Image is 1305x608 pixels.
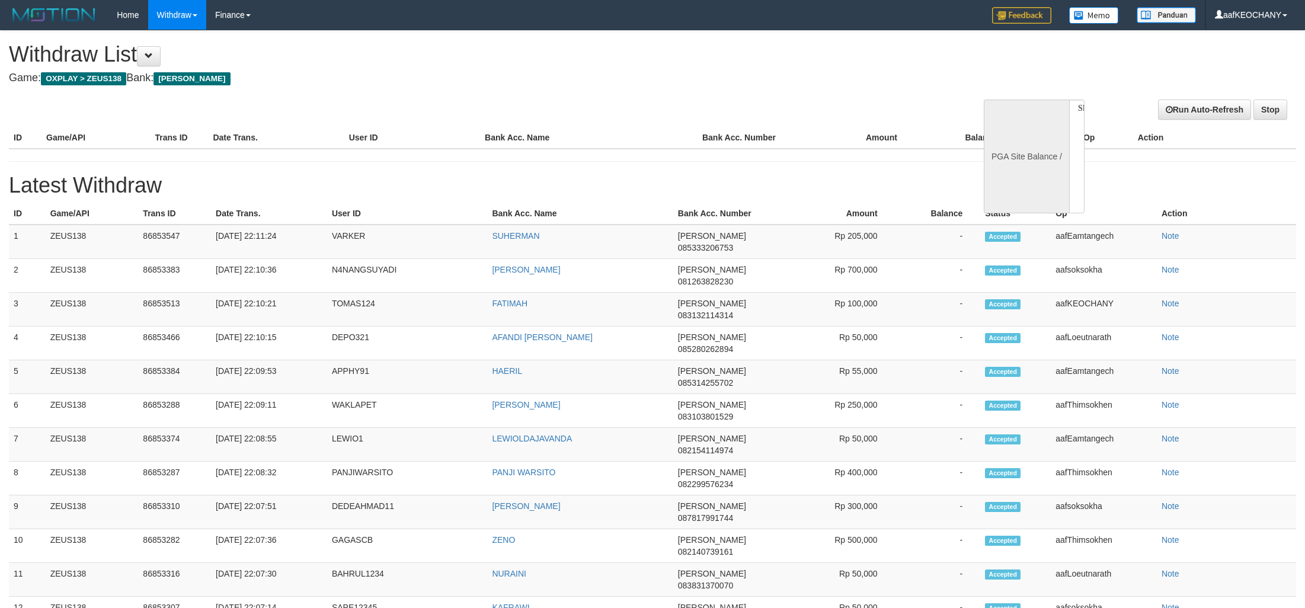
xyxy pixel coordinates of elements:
img: MOTION_logo.png [9,6,99,24]
th: Bank Acc. Number [698,127,806,149]
a: LEWIOLDAJAVANDA [492,434,572,443]
td: ZEUS138 [46,293,139,327]
td: LEWIO1 [327,428,487,462]
td: VARKER [327,225,487,259]
a: HAERIL [492,366,522,376]
td: [DATE] 22:08:55 [211,428,327,462]
a: Note [1162,535,1179,545]
td: TOMAS124 [327,293,487,327]
img: Button%20Memo.svg [1069,7,1119,24]
td: 86853316 [138,563,211,597]
td: N4NANGSUYADI [327,259,487,293]
span: Accepted [985,232,1021,242]
td: Rp 50,000 [795,327,895,360]
td: [DATE] 22:11:24 [211,225,327,259]
span: Accepted [985,468,1021,478]
a: Run Auto-Refresh [1158,100,1251,120]
a: Note [1162,231,1179,241]
span: [PERSON_NAME] [678,332,746,342]
td: 4 [9,327,46,360]
td: aafThimsokhen [1051,462,1157,495]
td: aafEamtangech [1051,225,1157,259]
span: [PERSON_NAME] [678,299,746,308]
td: Rp 500,000 [795,529,895,563]
span: 087817991744 [678,513,733,523]
td: Rp 700,000 [795,259,895,293]
td: aafLoeutnarath [1051,327,1157,360]
td: 86853287 [138,462,211,495]
th: Balance [895,203,981,225]
td: - [895,225,981,259]
td: ZEUS138 [46,495,139,529]
a: Note [1162,434,1179,443]
span: Accepted [985,401,1021,411]
td: DEDEAHMAD11 [327,495,487,529]
td: ZEUS138 [46,529,139,563]
span: [PERSON_NAME] [678,231,746,241]
a: [PERSON_NAME] [492,400,560,409]
td: Rp 300,000 [795,495,895,529]
th: Amount [806,127,914,149]
span: Accepted [985,434,1021,444]
th: Amount [795,203,895,225]
td: aafThimsokhen [1051,529,1157,563]
span: [PERSON_NAME] [678,366,746,376]
a: Note [1162,569,1179,578]
span: 082140739161 [678,547,733,556]
td: [DATE] 22:10:21 [211,293,327,327]
th: ID [9,203,46,225]
a: NURAINI [492,569,526,578]
td: ZEUS138 [46,462,139,495]
td: 8 [9,462,46,495]
span: [PERSON_NAME] [678,434,746,443]
a: Note [1162,501,1179,511]
span: [PERSON_NAME] [678,400,746,409]
td: - [895,563,981,597]
span: Accepted [985,367,1021,377]
span: [PERSON_NAME] [678,265,746,274]
span: [PERSON_NAME] [678,501,746,511]
span: Accepted [985,299,1021,309]
td: aafThimsokhen [1051,394,1157,428]
a: FATIMAH [492,299,527,308]
td: Rp 50,000 [795,428,895,462]
td: - [895,462,981,495]
span: 085333206753 [678,243,733,252]
th: Date Trans. [208,127,344,149]
td: aafEamtangech [1051,360,1157,394]
a: Note [1162,366,1179,376]
a: ZENO [492,535,515,545]
a: Note [1162,265,1179,274]
td: Rp 205,000 [795,225,895,259]
th: Bank Acc. Number [673,203,795,225]
td: Rp 55,000 [795,360,895,394]
td: 6 [9,394,46,428]
th: Op [1079,127,1133,149]
td: ZEUS138 [46,225,139,259]
th: User ID [344,127,480,149]
td: BAHRUL1234 [327,563,487,597]
span: 083103801529 [678,412,733,421]
span: 082299576234 [678,479,733,489]
a: Note [1162,299,1179,308]
span: Accepted [985,502,1021,512]
a: Note [1162,332,1179,342]
td: aafsoksokha [1051,495,1157,529]
span: Accepted [985,265,1021,276]
td: - [895,529,981,563]
span: 081263828230 [678,277,733,286]
th: Bank Acc. Name [487,203,673,225]
span: [PERSON_NAME] [678,569,746,578]
th: Trans ID [150,127,208,149]
td: [DATE] 22:08:32 [211,462,327,495]
td: 86853282 [138,529,211,563]
td: ZEUS138 [46,327,139,360]
td: [DATE] 22:09:53 [211,360,327,394]
td: [DATE] 22:07:30 [211,563,327,597]
td: 86853288 [138,394,211,428]
td: ZEUS138 [46,259,139,293]
img: Feedback.jpg [992,7,1051,24]
td: [DATE] 22:10:36 [211,259,327,293]
td: 1 [9,225,46,259]
td: ZEUS138 [46,394,139,428]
